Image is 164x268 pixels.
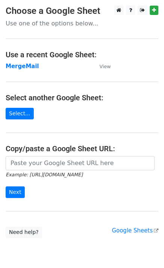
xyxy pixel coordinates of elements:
a: Google Sheets [112,227,158,234]
h3: Choose a Google Sheet [6,6,158,16]
h4: Use a recent Google Sheet: [6,50,158,59]
h4: Select another Google Sheet: [6,93,158,102]
p: Use one of the options below... [6,19,158,27]
input: Next [6,186,25,198]
a: MergeMail [6,63,39,70]
input: Paste your Google Sheet URL here [6,156,155,170]
a: Select... [6,108,34,119]
h4: Copy/paste a Google Sheet URL: [6,144,158,153]
small: View [99,64,111,69]
a: Need help? [6,226,42,238]
a: View [92,63,111,70]
small: Example: [URL][DOMAIN_NAME] [6,172,83,177]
